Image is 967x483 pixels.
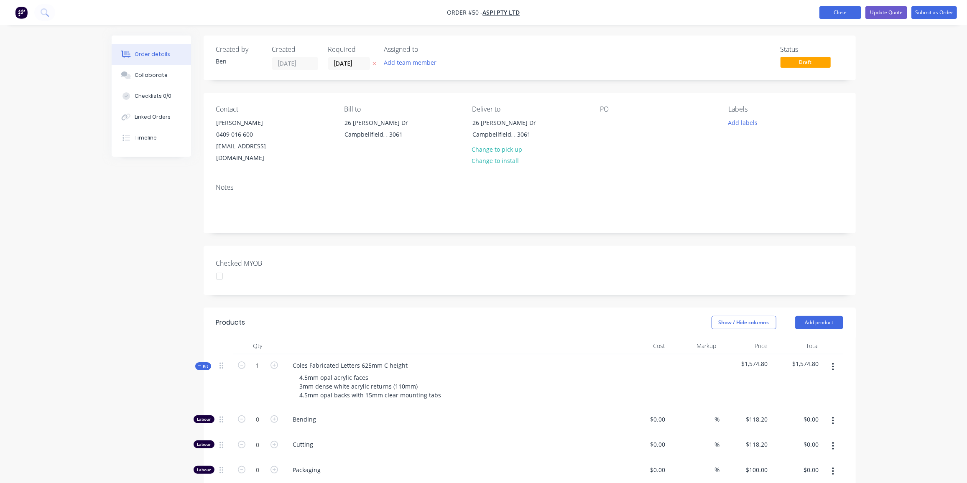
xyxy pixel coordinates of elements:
div: Campbellfield, , 3061 [472,129,542,140]
div: Collaborate [135,71,168,79]
div: Order details [135,51,170,58]
label: Checked MYOB [216,258,321,268]
div: Coles Fabricated Letters 625mm C height [286,359,415,371]
div: 4.5mm opal acrylic faces 3mm dense white acrylic returns (110mm) 4.5mm opal backs with 15mm clear... [293,371,448,401]
span: Packaging [293,465,614,474]
div: [PERSON_NAME] [217,117,286,129]
div: Created by [216,46,262,53]
div: Campbellfield, , 3061 [344,129,414,140]
div: Kit [195,362,211,370]
div: Total [771,338,822,354]
span: Draft [781,57,831,67]
button: Linked Orders [112,107,191,127]
div: 0409 016 600 [217,129,286,140]
button: Checklists 0/0 [112,86,191,107]
span: Order #50 - [447,9,483,17]
div: 26 [PERSON_NAME] Dr [472,117,542,129]
button: Collaborate [112,65,191,86]
span: Kit [198,363,209,369]
div: Status [781,46,843,53]
div: [PERSON_NAME]0409 016 600[EMAIL_ADDRESS][DOMAIN_NAME] [209,117,293,164]
div: Products [216,318,245,328]
span: $1,574.80 [774,359,819,368]
div: PO [600,105,715,113]
div: Bill to [344,105,459,113]
div: Labour [194,440,214,448]
span: % [715,440,720,450]
button: Submit as Order [911,6,957,19]
div: [EMAIL_ADDRESS][DOMAIN_NAME] [217,140,286,164]
div: Markup [668,338,720,354]
span: Cutting [293,440,614,449]
a: ASPI Pty Ltd [483,9,520,17]
button: Change to pick up [467,143,527,155]
div: Labels [728,105,843,113]
span: $1,574.80 [723,359,768,368]
button: Add product [795,316,843,329]
div: Required [328,46,374,53]
button: Close [819,6,861,19]
div: 26 [PERSON_NAME] DrCampbellfield, , 3061 [337,117,421,143]
button: Show / Hide columns [712,316,776,329]
button: Timeline [112,127,191,148]
div: Linked Orders [135,113,171,121]
div: Checklists 0/0 [135,92,171,100]
div: Ben [216,57,262,66]
span: % [715,465,720,475]
button: Order details [112,44,191,65]
span: % [715,414,720,424]
div: Created [272,46,318,53]
div: Contact [216,105,331,113]
button: Update Quote [865,6,907,19]
button: Add team member [384,57,441,68]
div: Labour [194,466,214,474]
button: Add team member [379,57,441,68]
div: Deliver to [472,105,587,113]
div: Notes [216,183,843,191]
div: 26 [PERSON_NAME] DrCampbellfield, , 3061 [465,117,549,143]
img: Factory [15,6,28,19]
div: Cost [617,338,669,354]
div: Labour [194,415,214,423]
span: Bending [293,415,614,424]
div: Price [720,338,771,354]
div: Assigned to [384,46,468,53]
div: Qty [233,338,283,354]
div: Timeline [135,134,157,142]
div: 26 [PERSON_NAME] Dr [344,117,414,129]
button: Add labels [724,117,762,128]
button: Change to install [467,155,523,166]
